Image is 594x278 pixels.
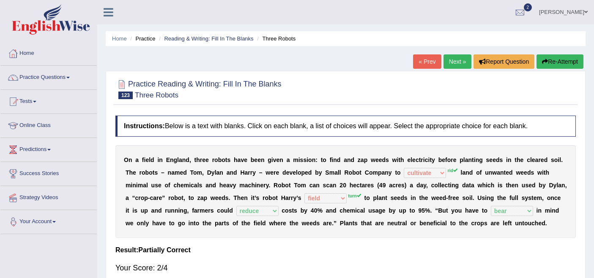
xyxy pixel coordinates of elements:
b: l [296,169,298,176]
b: a [381,169,385,176]
b: t [153,169,155,176]
b: n [468,157,472,163]
a: Home [0,42,97,63]
b: p [460,157,463,163]
b: t [430,157,432,163]
span: 2 [524,3,532,11]
b: t [504,169,506,176]
b: n [257,182,260,189]
b: n [508,157,512,163]
b: d [233,169,237,176]
b: o [476,169,480,176]
b: t [395,169,397,176]
b: o [298,169,301,176]
b: p [378,169,382,176]
b: f [330,157,332,163]
b: n [476,157,479,163]
b: v [230,182,233,189]
b: 9 [383,182,386,189]
small: Three Robots [135,91,178,99]
b: f [168,182,170,189]
b: S [325,169,329,176]
b: i [136,182,138,189]
b: o [222,157,225,163]
b: d [151,157,154,163]
b: o [214,157,218,163]
b: e [181,182,184,189]
b: s [154,169,158,176]
b: o [349,169,353,176]
b: e [158,182,162,189]
b: 2 [339,182,343,189]
b: m [301,182,306,189]
b: e [244,157,247,163]
b: h [196,157,200,163]
b: d [337,157,341,163]
b: n [385,169,389,176]
b: t [359,169,361,176]
b: a [361,157,364,163]
b: 0 [343,182,346,189]
b: e [506,169,509,176]
b: e [489,157,493,163]
h4: Below is a text with blanks. Click on each blank, a list of choices will appear. Select the appro... [115,116,576,137]
b: t [321,157,323,163]
b: c [309,182,313,189]
b: t [194,157,197,163]
b: a [312,182,316,189]
b: n [500,169,504,176]
b: a [362,182,365,189]
b: y [233,182,236,189]
b: n [312,157,316,163]
b: c [356,182,360,189]
b: y [432,157,435,163]
b: n [347,157,351,163]
b: e [260,182,263,189]
b: d [509,169,513,176]
li: Practice [128,35,155,43]
b: g [479,157,483,163]
button: Report Question [474,54,534,69]
b: m [239,182,244,189]
a: « Prev [413,54,441,69]
b: d [382,157,386,163]
b: m [126,182,131,189]
b: e [202,157,205,163]
b: e [286,169,290,176]
b: n [279,157,283,163]
b: i [397,157,399,163]
b: e [205,157,209,163]
b: e [524,169,527,176]
b: i [307,157,308,163]
b: s [155,182,158,189]
b: d [186,157,189,163]
b: v [289,169,293,176]
b: f [445,157,447,163]
b: h [545,169,549,176]
b: e [353,182,356,189]
b: C [365,169,369,176]
b: e [270,169,274,176]
b: n [333,182,337,189]
b: o [308,157,312,163]
b: i [423,157,425,163]
b: s [386,157,389,163]
b: p [301,169,305,176]
b: s [199,182,203,189]
b: n [465,169,469,176]
b: a [344,157,347,163]
b: e [145,157,149,163]
b: p [364,157,368,163]
b: h [350,182,353,189]
b: T [190,169,194,176]
b: d [469,169,473,176]
b: n [168,169,172,176]
b: ( [377,182,379,189]
a: Next » [443,54,471,69]
b: s [371,182,374,189]
b: m [293,157,298,163]
b: e [442,157,445,163]
b: c [425,157,428,163]
b: n [209,182,213,189]
b: d [544,157,548,163]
